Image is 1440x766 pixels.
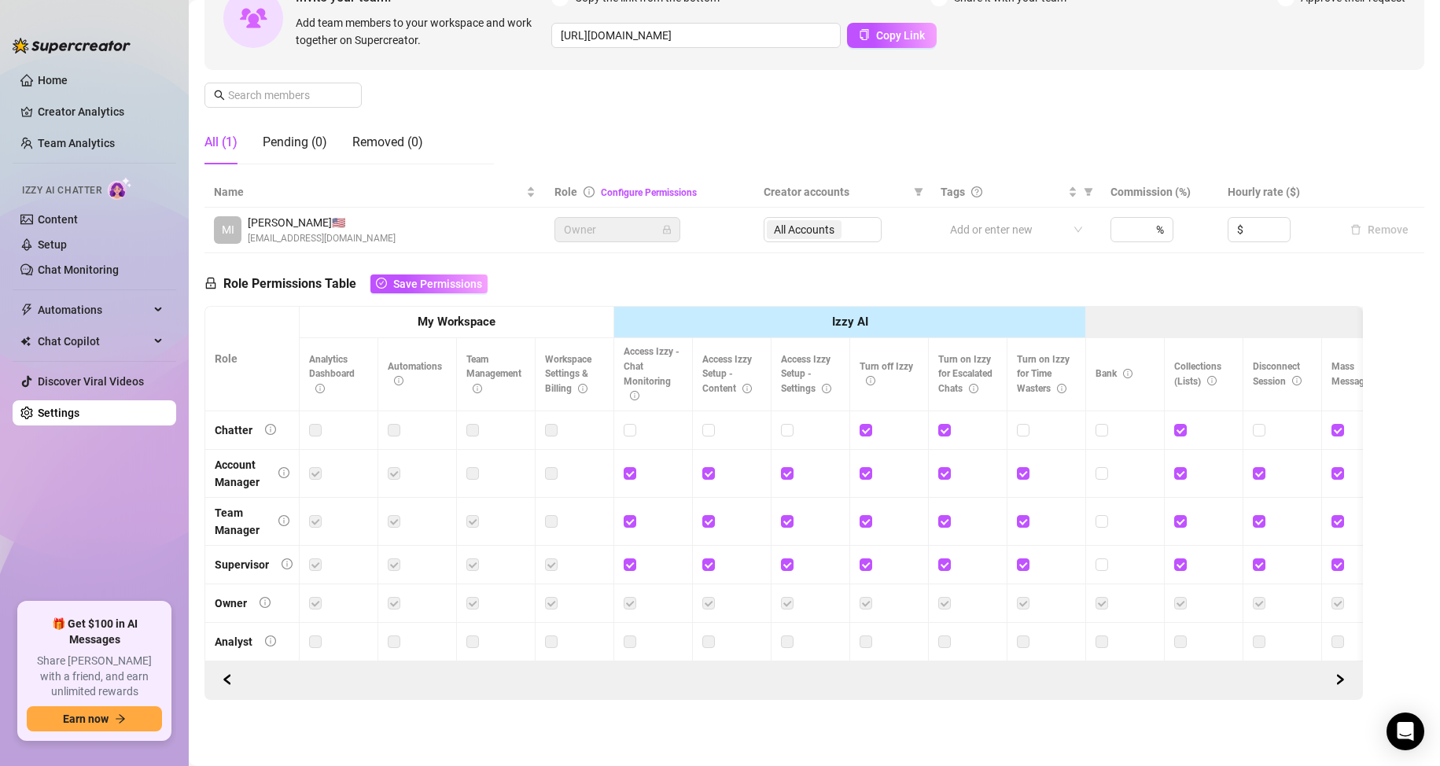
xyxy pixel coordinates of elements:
a: Home [38,74,68,87]
span: info-circle [394,376,403,385]
th: Commission (%) [1101,177,1217,208]
div: Account Manager [215,456,266,491]
a: Creator Analytics [38,99,164,124]
span: [EMAIL_ADDRESS][DOMAIN_NAME] [248,231,396,246]
a: Discover Viral Videos [38,375,144,388]
span: Workspace Settings & Billing [545,354,591,395]
img: Chat Copilot [20,336,31,347]
input: Search members [228,87,340,104]
button: Scroll Backward [1328,668,1353,693]
span: left [222,674,233,685]
a: Content [38,213,78,226]
a: Settings [38,407,79,419]
span: info-circle [584,186,595,197]
span: Creator accounts [764,183,908,201]
span: Access Izzy - Chat Monitoring [624,346,679,402]
span: check-circle [376,278,387,289]
span: lock [662,225,672,234]
span: Access Izzy Setup - Settings [781,354,831,395]
span: Turn off Izzy [860,361,913,387]
div: Removed (0) [352,133,423,152]
span: info-circle [260,597,271,608]
span: Analytics Dashboard [309,354,355,395]
span: info-circle [282,558,293,569]
span: Access Izzy Setup - Content [702,354,752,395]
span: info-circle [473,384,482,393]
img: logo-BBDzfeDw.svg [13,38,131,53]
span: [PERSON_NAME] 🇺🇸 [248,214,396,231]
span: Share [PERSON_NAME] with a friend, and earn unlimited rewards [27,654,162,700]
span: info-circle [278,515,289,526]
span: filter [911,180,926,204]
span: Automations [38,297,149,322]
img: AI Chatter [108,177,132,200]
span: right [1335,674,1346,685]
th: Hourly rate ($) [1218,177,1335,208]
div: All (1) [204,133,238,152]
div: Team Manager [215,504,266,539]
div: Owner [215,595,247,612]
span: Collections (Lists) [1174,361,1221,387]
span: info-circle [265,635,276,646]
span: Add team members to your workspace and work together on Supercreator. [296,14,545,49]
span: arrow-right [115,713,126,724]
span: info-circle [1207,376,1217,385]
span: info-circle [969,384,978,393]
span: Automations [388,361,442,387]
span: lock [204,277,217,289]
span: Name [214,183,523,201]
span: Turn on Izzy for Escalated Chats [938,354,993,395]
span: Izzy AI Chatter [22,183,101,198]
h5: Role Permissions Table [204,274,488,293]
span: info-circle [578,384,587,393]
strong: My Workspace [418,315,495,329]
div: Open Intercom Messenger [1387,713,1424,750]
span: Tags [941,183,965,201]
a: Configure Permissions [601,187,697,198]
th: Name [204,177,545,208]
span: Save Permissions [393,278,482,290]
span: Role [554,186,577,198]
div: Chatter [215,422,252,439]
span: info-circle [822,384,831,393]
button: Remove [1344,220,1415,239]
span: thunderbolt [20,304,33,316]
span: question-circle [971,186,982,197]
button: Earn nowarrow-right [27,706,162,731]
span: Copy Link [876,29,925,42]
span: Chat Copilot [38,329,149,354]
span: info-circle [1057,384,1066,393]
span: info-circle [1292,376,1302,385]
span: info-circle [1123,369,1132,378]
span: Bank [1096,368,1132,379]
span: MI [222,221,234,238]
span: Earn now [63,713,109,725]
span: Team Management [466,354,521,395]
span: search [214,90,225,101]
div: Pending (0) [263,133,327,152]
div: Analyst [215,633,252,650]
span: info-circle [265,424,276,435]
a: Chat Monitoring [38,263,119,276]
span: filter [1081,180,1096,204]
span: Mass Message [1331,361,1385,387]
span: info-circle [866,376,875,385]
span: info-circle [278,467,289,478]
strong: Izzy AI [832,315,868,329]
button: Scroll Forward [215,668,240,693]
span: 🎁 Get $100 in AI Messages [27,617,162,647]
span: Turn on Izzy for Time Wasters [1017,354,1070,395]
span: info-circle [742,384,752,393]
span: info-circle [315,384,325,393]
span: filter [914,187,923,197]
span: filter [1084,187,1093,197]
button: Copy Link [847,23,937,48]
th: Role [205,307,300,411]
span: Owner [564,218,671,241]
div: Supervisor [215,556,269,573]
span: info-circle [630,391,639,400]
span: copy [859,29,870,40]
span: Disconnect Session [1253,361,1302,387]
a: Team Analytics [38,137,115,149]
button: Save Permissions [370,274,488,293]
